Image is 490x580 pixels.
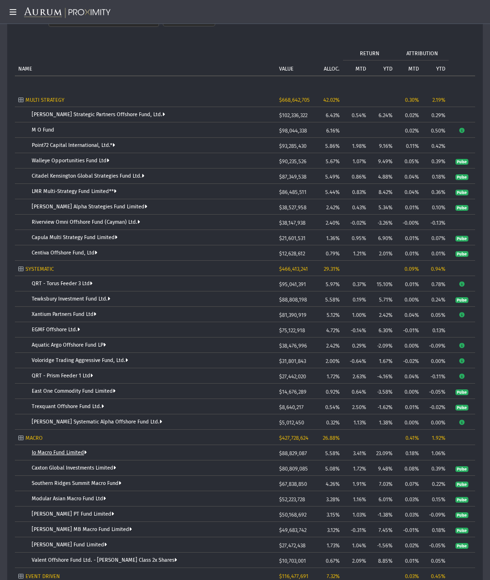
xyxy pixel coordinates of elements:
[422,476,449,491] td: 0.22%
[343,399,369,414] td: 2.50%
[279,266,308,272] span: $466,413,241
[279,466,308,472] span: $80,809,085
[455,512,469,518] span: Pulse
[455,189,469,195] a: Pulse
[327,527,340,533] span: 3.12%
[32,280,93,287] a: QRT - Torus Feeder 3 Ltd
[396,60,422,75] td: Column MTD
[399,266,419,272] div: 0.09%
[422,122,449,138] td: 0.50%
[343,153,369,169] td: 1.07%
[455,174,469,180] a: Pulse
[326,358,340,364] span: 2.00%
[422,230,449,245] td: 0.07%
[343,522,369,537] td: -0.31%
[32,296,110,302] a: Tewksbury Investment Fund Ltd.
[276,45,312,75] td: Column VALUE
[396,353,422,368] td: -0.02%
[32,557,177,563] a: Valent Offshore Fund Ltd. - [PERSON_NAME] Class 2x Shares
[279,420,304,426] span: $5,012,450
[32,250,98,256] a: Centiva Offshore Fund, Ltd
[396,522,422,537] td: -0.01%
[343,215,369,230] td: -0.02%
[279,358,306,364] span: $31,801,843
[279,143,306,149] span: $93,285,430
[396,199,422,215] td: 0.01%
[32,342,106,348] a: Aquatic Argo Offshore Fund LP
[323,97,340,103] span: 42.02%
[369,491,396,507] td: 6.01%
[396,507,422,522] td: 0.03%
[422,291,449,307] td: 0.24%
[279,297,307,303] span: $88,808,198
[343,60,369,75] td: Column MTD
[279,158,306,165] span: $90,235,526
[325,466,340,472] span: 5.08%
[422,537,449,553] td: -0.05%
[369,476,396,491] td: 7.03%
[396,184,422,199] td: 0.04%
[279,281,306,288] span: $95,041,391
[369,522,396,537] td: 7.45%
[396,291,422,307] td: 0.00%
[325,404,340,411] span: 0.54%
[324,266,340,272] span: 29.31%
[455,466,469,472] span: Pulse
[455,466,469,472] a: Pulse
[396,322,422,338] td: -0.01%
[455,236,469,242] span: Pulse
[32,173,145,179] a: Citadel Kensington Global Strategies Fund Ltd.
[343,460,369,476] td: 1.72%
[396,537,422,553] td: 0.02%
[343,322,369,338] td: -0.14%
[369,184,396,199] td: 8.42%
[422,184,449,199] td: 0.36%
[279,435,308,441] span: $427,728,624
[18,66,32,72] p: NAME
[343,245,369,261] td: 1.21%
[15,45,276,75] td: Column NAME
[396,384,422,399] td: 0.00%
[32,511,114,517] a: [PERSON_NAME] PT Fund Limited
[396,445,422,460] td: 0.18%
[32,495,106,502] a: Modular Asian Macro Fund Ltd
[355,66,366,72] p: MTD
[325,189,340,195] span: 5.44%
[279,312,306,318] span: $81,390,919
[343,169,369,184] td: 0.86%
[279,189,306,195] span: $86,485,511
[360,50,380,57] p: RETURN
[279,450,307,457] span: $88,829,087
[369,199,396,215] td: 5.34%
[422,553,449,568] td: 0.05%
[325,174,340,180] span: 5.49%
[422,215,449,230] td: -0.13%
[32,526,132,532] a: [PERSON_NAME] MB Macro Fund Limited
[369,553,396,568] td: 8.85%
[279,205,306,211] span: $38,527,958
[455,158,469,165] a: Pulse
[279,558,306,564] span: $10,703,001
[422,368,449,384] td: -0.11%
[32,234,118,241] a: Capula Multi Strategy Fund Limited
[325,297,340,303] span: 5.58%
[396,215,422,230] td: -0.00%
[422,507,449,522] td: -0.09%
[422,522,449,537] td: 0.18%
[455,527,469,533] a: Pulse
[343,107,369,122] td: 0.54%
[279,496,305,503] span: $52,223,728
[426,573,445,580] div: 0.45%
[343,199,369,215] td: 0.43%
[25,435,43,441] span: MACRO
[455,205,469,211] a: Pulse
[369,153,396,169] td: 9.49%
[343,338,369,353] td: 0.29%
[422,107,449,122] td: 0.29%
[369,384,396,399] td: -3.58%
[396,276,422,291] td: 0.01%
[279,235,306,242] span: $21,601,531
[325,450,340,457] span: 5.58%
